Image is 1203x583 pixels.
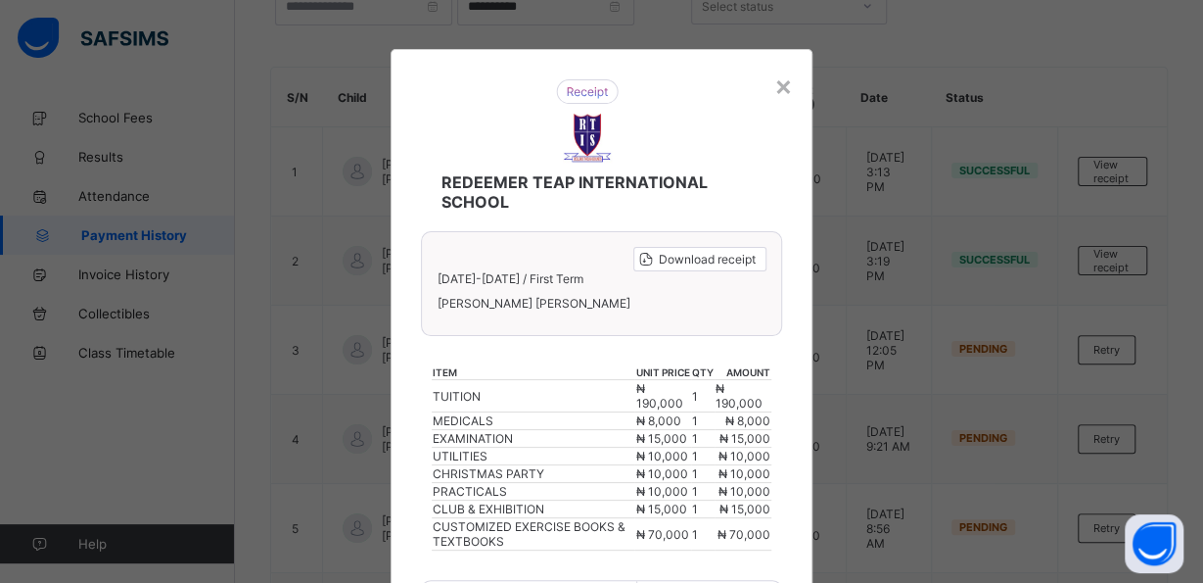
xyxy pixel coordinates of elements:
[774,69,793,102] div: ×
[719,502,770,516] span: ₦ 15,000
[556,79,619,104] img: receipt.26f346b57495a98c98ef9b0bc63aa4d8.svg
[433,466,633,481] div: CHRISTMAS PARTY
[635,466,687,481] span: ₦ 10,000
[563,114,612,163] img: REDEEMER TEAP INTERNATIONAL SCHOOL
[440,172,744,212] span: REDEEMER TEAP INTERNATIONAL SCHOOL
[718,484,770,499] span: ₦ 10,000
[691,448,715,465] td: 1
[635,484,687,499] span: ₦ 10,000
[635,502,686,516] span: ₦ 15,000
[718,466,770,481] span: ₦ 10,000
[437,296,765,311] span: [PERSON_NAME] [PERSON_NAME]
[717,527,770,542] span: ₦ 70,000
[634,365,691,380] th: unit price
[718,449,770,463] span: ₦ 10,000
[432,365,634,380] th: item
[691,501,715,518] td: 1
[433,389,633,404] div: TUITION
[433,449,633,463] div: UTILITIES
[691,430,715,448] td: 1
[691,483,715,501] td: 1
[659,252,756,267] span: Download receipt
[433,413,633,428] div: MEDICALS
[635,413,680,428] span: ₦ 8,000
[716,381,763,411] span: ₦ 190,000
[433,431,633,446] div: EXAMINATION
[635,449,687,463] span: ₦ 10,000
[437,271,582,286] span: [DATE]-[DATE] / First Term
[725,413,770,428] span: ₦ 8,000
[715,365,771,380] th: amount
[433,519,633,549] div: CUSTOMIZED EXERCISE BOOKS & TEXTBOOKS
[691,365,715,380] th: qty
[635,431,686,446] span: ₦ 15,000
[691,413,715,430] td: 1
[691,380,715,413] td: 1
[635,381,682,411] span: ₦ 190,000
[691,465,715,483] td: 1
[1125,514,1183,573] button: Open asap
[433,502,633,516] div: CLUB & EXHIBITION
[635,527,688,542] span: ₦ 70,000
[691,518,715,551] td: 1
[719,431,770,446] span: ₦ 15,000
[433,484,633,499] div: PRACTICALS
